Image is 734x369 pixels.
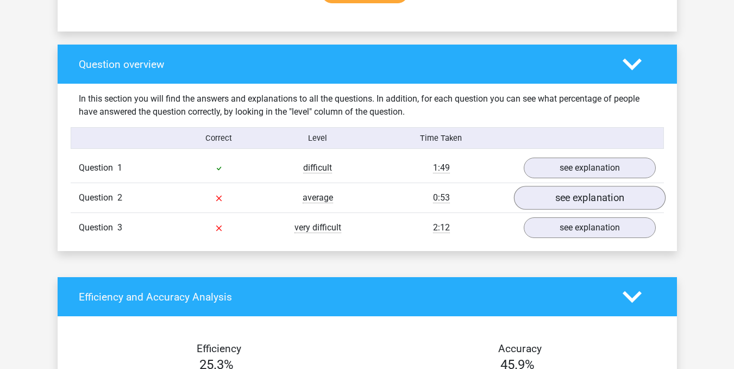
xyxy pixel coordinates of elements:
span: difficult [303,162,332,173]
h4: Efficiency [79,342,359,355]
div: Time Taken [367,132,515,144]
span: Question [79,221,117,234]
span: 0:53 [433,192,450,203]
span: 3 [117,222,122,233]
span: 2:12 [433,222,450,233]
a: see explanation [524,158,656,178]
h4: Question overview [79,58,606,71]
span: very difficult [294,222,341,233]
span: average [303,192,333,203]
span: Question [79,191,117,204]
h4: Efficiency and Accuracy Analysis [79,291,606,303]
a: see explanation [524,217,656,238]
span: 2 [117,192,122,203]
div: In this section you will find the answers and explanations to all the questions. In addition, for... [71,92,664,118]
div: Correct [170,132,268,144]
span: 1:49 [433,162,450,173]
div: Level [268,132,367,144]
a: see explanation [513,186,665,210]
span: 1 [117,162,122,173]
h4: Accuracy [380,342,660,355]
span: Question [79,161,117,174]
